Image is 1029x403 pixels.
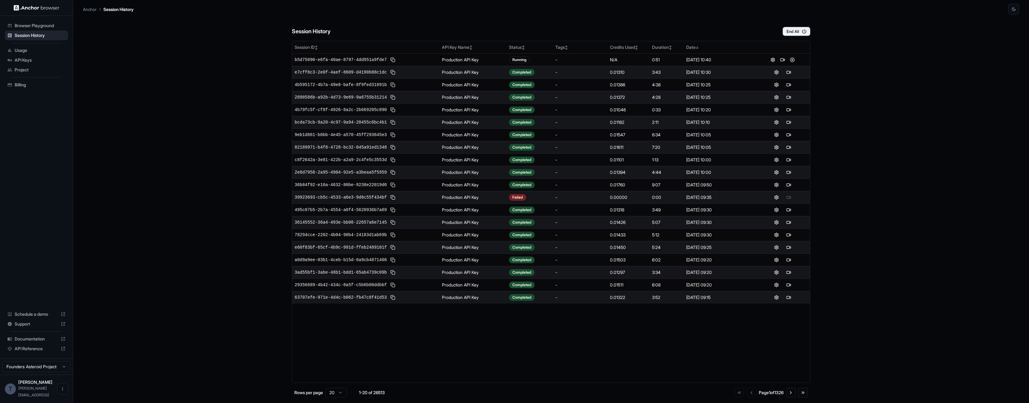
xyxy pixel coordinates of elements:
div: 0.01386 [610,82,647,88]
div: - [555,144,605,150]
div: [DATE] 10:25 [686,94,753,100]
div: Completed [509,282,535,288]
img: Anchor Logo [14,5,59,11]
td: Production API Key [439,266,507,279]
div: Date [686,44,753,50]
td: Production API Key [439,166,507,178]
td: Production API Key [439,141,507,153]
div: Usage [5,45,68,55]
div: [DATE] 10:00 [686,157,753,163]
div: Running [509,56,530,63]
div: [DATE] 09:25 [686,244,753,250]
div: Project [5,65,68,75]
p: Anchor [83,6,97,13]
div: [DATE] 09:30 [686,219,753,225]
div: 0.01318 [610,207,647,213]
td: Production API Key [439,128,507,141]
td: Production API Key [439,279,507,291]
span: Project [15,67,66,73]
td: Production API Key [439,291,507,304]
div: - [555,244,605,250]
div: [DATE] 09:20 [686,269,753,275]
div: 0.01450 [610,244,647,250]
div: - [555,157,605,163]
td: Production API Key [439,78,507,91]
span: e7cff8c3-2e0f-4aef-8609-d4190b88c1dc [295,69,387,75]
div: API Key Name [442,44,504,50]
h6: Session History [292,27,331,36]
span: tom@asteroid.ai [18,386,49,397]
div: 0.01394 [610,169,647,175]
div: 4:38 [652,82,681,88]
td: Production API Key [439,53,507,66]
div: 3:49 [652,207,681,213]
div: 0.01547 [610,132,647,138]
div: - [555,57,605,63]
div: Support [5,319,68,329]
div: [DATE] 10:05 [686,144,753,150]
div: Failed [509,194,526,201]
span: Billing [15,82,66,88]
div: 0.01372 [610,94,647,100]
div: Completed [509,81,535,88]
div: Completed [509,182,535,188]
span: 495c07b5-2b7a-4554-a0f4-5620936b7a69 [295,207,387,213]
span: Schedule a demo [15,311,58,317]
div: Status [509,44,550,50]
span: ↕ [635,45,638,50]
td: Production API Key [439,66,507,78]
td: Production API Key [439,216,507,228]
div: Completed [509,106,535,113]
span: 63707efe-971e-4d4c-b062-fb47c8f41d53 [295,294,387,300]
div: 3:43 [652,69,681,75]
span: Tom Diacono [18,380,52,385]
div: - [555,182,605,188]
div: 9:07 [652,182,681,188]
span: e60f83bf-65cf-4b9c-991d-ffeb2489101f [295,244,387,250]
div: Session ID [295,44,437,50]
div: 0.01433 [610,232,647,238]
div: [DATE] 09:50 [686,182,753,188]
span: c8f2642a-3e81-422b-a2a9-2c4fe5c3553d [295,157,387,163]
span: 3ad55bf1-3abe-48b1-bdd1-65ab4739c09b [295,269,387,275]
td: Production API Key [439,178,507,191]
div: [DATE] 09:20 [686,282,753,288]
div: - [555,232,605,238]
div: [DATE] 09:30 [686,232,753,238]
div: [DATE] 10:10 [686,119,753,125]
div: - [555,94,605,100]
div: 0:00 [652,194,681,200]
div: - [555,269,605,275]
div: Completed [509,69,535,76]
span: 29356689-4b42-434c-8a5f-c5b6b08ddbbf [295,282,387,288]
div: Completed [509,94,535,101]
div: - [555,132,605,138]
div: [DATE] 09:30 [686,207,753,213]
div: - [555,107,605,113]
div: - [555,207,605,213]
div: API Keys [5,55,68,65]
button: Open menu [57,383,68,394]
td: Production API Key [439,241,507,254]
span: ↕ [669,45,672,50]
td: Production API Key [439,203,507,216]
div: - [555,69,605,75]
span: API Keys [15,57,66,63]
span: Usage [15,47,66,53]
div: - [555,169,605,175]
div: 0.01310 [610,69,647,75]
span: ↕ [522,45,525,50]
div: [DATE] 09:35 [686,194,753,200]
div: Completed [509,169,535,176]
span: bcda73cb-9a20-4c97-9a94-20455c6bc4b1 [295,119,387,125]
div: 0.00000 [610,194,647,200]
p: Session History [103,6,134,13]
td: Production API Key [439,116,507,128]
span: 82189971-b4f8-4728-bc32-045a91ed1348 [295,144,387,150]
div: Schedule a demo [5,309,68,319]
span: Support [15,321,58,327]
span: 2898586b-a92b-4d73-9e69-9a6755b31214 [295,94,387,100]
div: [DATE] 09:15 [686,294,753,300]
div: 0.01760 [610,182,647,188]
div: Completed [509,232,535,238]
